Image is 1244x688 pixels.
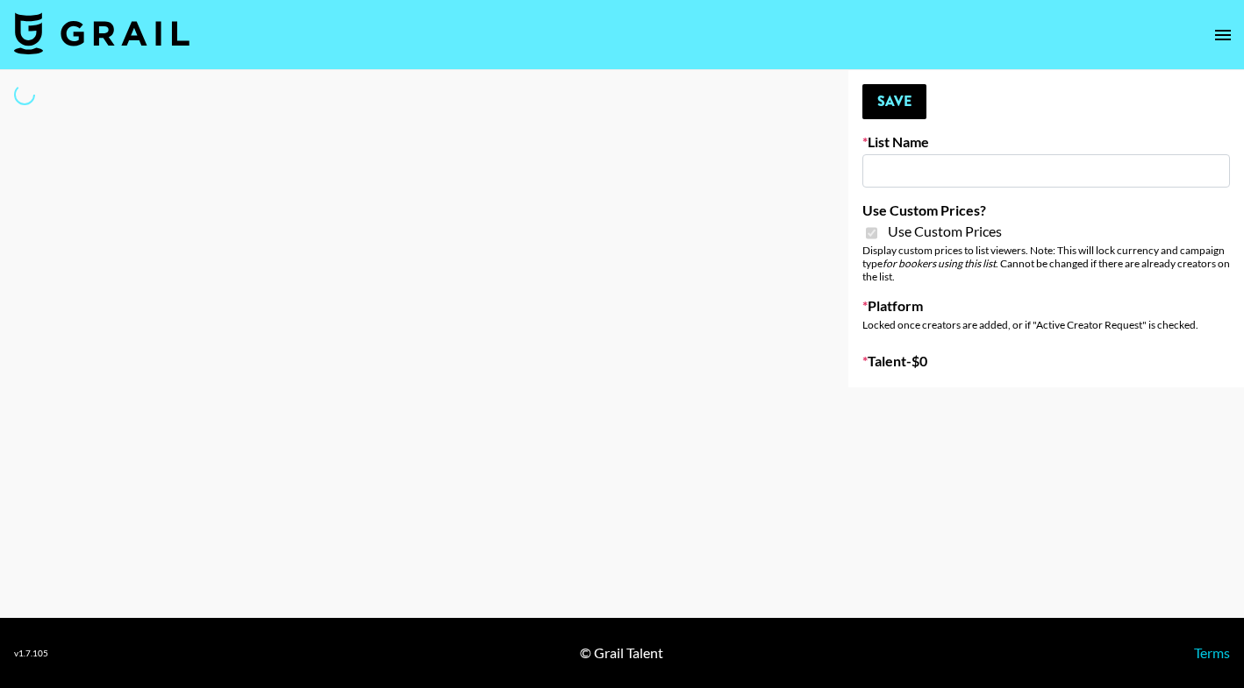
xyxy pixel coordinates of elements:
em: for bookers using this list [883,257,996,270]
button: Save [862,84,926,119]
div: v 1.7.105 [14,648,48,659]
div: © Grail Talent [580,644,663,662]
label: Use Custom Prices? [862,202,1230,219]
label: Talent - $ 0 [862,352,1230,370]
div: Display custom prices to list viewers. Note: This will lock currency and campaign type . Cannot b... [862,244,1230,283]
button: open drawer [1205,18,1240,53]
label: Platform [862,297,1230,315]
a: Terms [1194,644,1230,661]
img: Grail Talent [14,12,189,54]
span: Use Custom Prices [888,223,1002,240]
label: List Name [862,133,1230,151]
div: Locked once creators are added, or if "Active Creator Request" is checked. [862,318,1230,331]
